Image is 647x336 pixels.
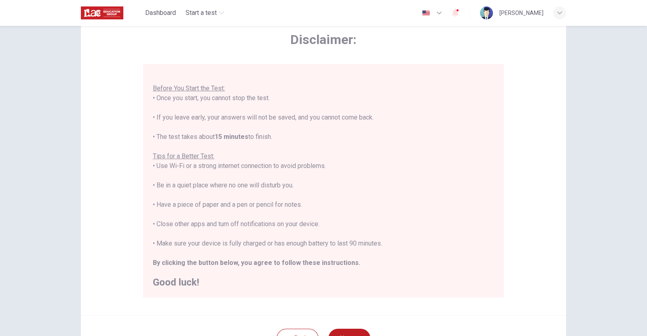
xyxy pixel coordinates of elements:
b: By clicking the button below, you agree to follow these instructions. [153,259,360,267]
button: Start a test [182,6,227,20]
span: Dashboard [145,8,176,18]
a: ILAC logo [81,5,142,21]
div: [PERSON_NAME] [499,8,543,18]
img: en [421,10,431,16]
h2: Good luck! [153,277,494,287]
img: Profile picture [480,6,493,19]
button: Dashboard [142,6,179,20]
div: You are about to start a . • Once you start, you cannot stop the test. • If you leave early, your... [153,64,494,287]
span: Disclaimer: [143,31,504,48]
img: ILAC logo [81,5,123,21]
u: Tips for a Better Test: [153,152,214,160]
b: 15 minutes [215,133,248,141]
u: Before You Start the Test: [153,84,225,92]
span: Start a test [186,8,217,18]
